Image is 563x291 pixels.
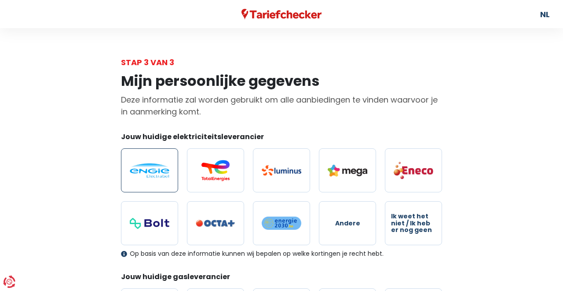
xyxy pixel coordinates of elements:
[241,9,322,20] img: Tariefchecker logo
[121,94,442,118] p: Deze informatie zal worden gebruikt om alle aanbiedingen te vinden waarvoor je in aanmerking komt.
[196,220,235,227] img: Octa+
[262,216,301,230] img: Energie2030
[121,56,442,68] div: Stap 3 van 3
[394,161,433,180] img: Eneco
[391,213,436,233] span: Ik weet het niet / Ik heb er nog geen
[121,272,442,285] legend: Jouw huidige gasleverancier
[196,160,235,181] img: Total Energies / Lampiris
[121,73,442,89] h1: Mijn persoonlijke gegevens
[130,218,169,229] img: Bolt
[328,165,367,177] img: Mega
[121,132,442,145] legend: Jouw huidige elektriciteitsleverancier
[130,163,169,178] img: Engie / Electrabel
[121,250,442,258] div: Op basis van deze informatie kunnen wij bepalen op welke kortingen je recht hebt.
[335,220,360,227] span: Andere
[262,165,301,176] img: Luminus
